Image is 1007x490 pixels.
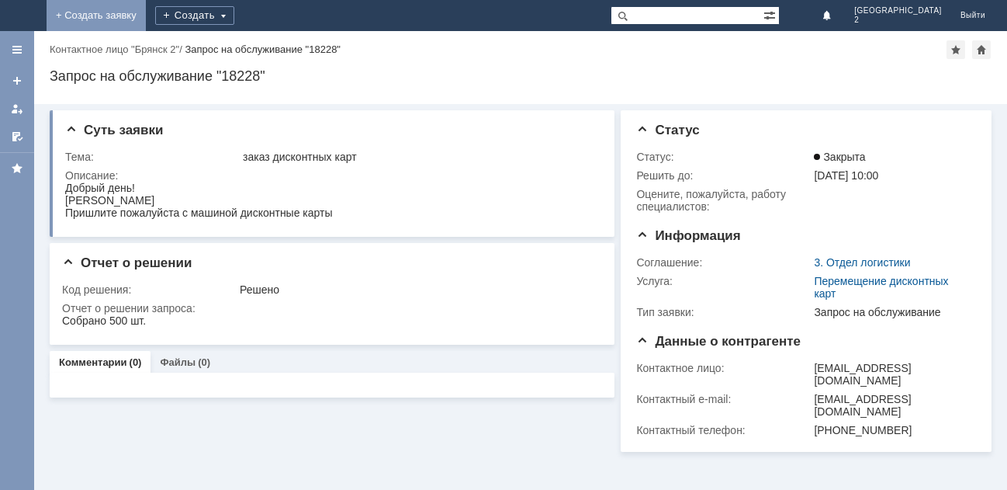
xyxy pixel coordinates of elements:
div: Статус: [636,151,811,163]
span: [GEOGRAPHIC_DATA] [854,6,942,16]
div: Создать [155,6,234,25]
div: Oцените, пожалуйста, работу специалистов: [636,188,811,213]
div: Запрос на обслуживание [814,306,969,318]
a: Мои согласования [5,124,29,149]
span: Информация [636,228,740,243]
div: Добавить в избранное [946,40,965,59]
div: Услуга: [636,275,811,287]
div: Запрос на обслуживание "18228" [50,68,991,84]
div: [EMAIL_ADDRESS][DOMAIN_NAME] [814,362,969,387]
div: Тип заявки: [636,306,811,318]
a: Мои заявки [5,96,29,121]
div: Код решения: [62,283,237,296]
div: Тема: [65,151,240,163]
span: Закрыта [814,151,865,163]
div: заказ дисконтных карт [243,151,593,163]
span: Суть заявки [65,123,163,137]
span: 2 [854,16,942,25]
a: Создать заявку [5,68,29,93]
div: (0) [130,356,142,368]
a: Контактное лицо "Брянск 2" [50,43,179,55]
div: (0) [198,356,210,368]
a: Файлы [160,356,196,368]
span: Данные о контрагенте [636,334,801,349]
div: / [50,43,185,55]
div: [PHONE_NUMBER] [814,424,969,436]
span: [DATE] 10:00 [814,169,878,182]
div: Решить до: [636,169,811,182]
div: Соглашение: [636,256,811,269]
div: Контактное лицо: [636,362,811,374]
div: [EMAIL_ADDRESS][DOMAIN_NAME] [814,393,969,418]
div: Описание: [65,169,597,182]
a: 3. Отдел логистики [814,256,910,269]
div: Контактный телефон: [636,424,811,436]
div: Контактный e-mail: [636,393,811,405]
div: Решено [240,283,593,296]
div: Сделать домашней страницей [972,40,991,59]
div: Запрос на обслуживание "18228" [185,43,341,55]
span: Отчет о решении [62,255,192,270]
span: Статус [636,123,699,137]
a: Комментарии [59,356,127,368]
a: Перемещение дисконтных карт [814,275,948,300]
div: Отчет о решении запроса: [62,302,597,315]
span: Расширенный поиск [763,7,779,22]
